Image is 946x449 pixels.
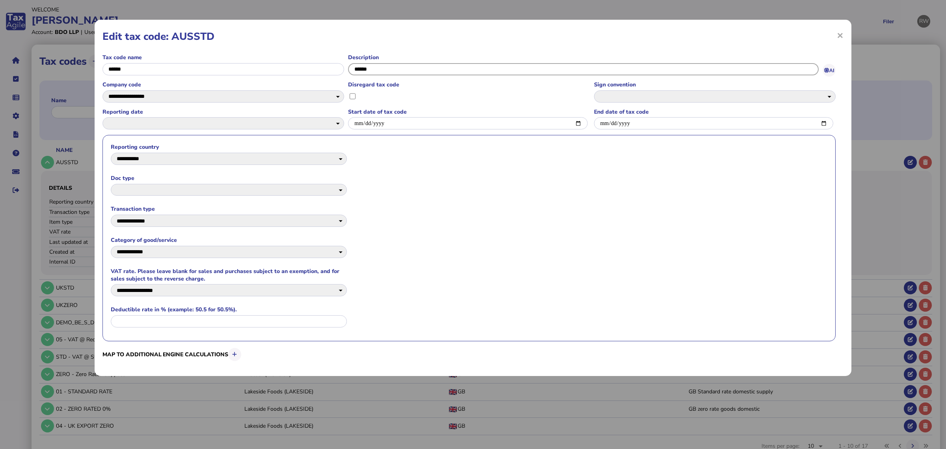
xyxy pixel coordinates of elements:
h3: Map additional data attributes [102,368,836,383]
label: Transaction type [111,205,347,213]
label: Reporting date [102,108,344,116]
label: Sign convention [594,81,836,88]
label: Description [348,54,836,61]
label: VAT rate. Please leave blank for sales and purchases subject to an exemption, and for sales subje... [111,268,347,282]
span: × [837,28,844,43]
label: Tax code name [102,54,344,61]
label: Category of good/service [111,236,347,244]
label: Doc type [111,174,347,182]
label: Reporting country [111,143,347,151]
label: End date of tax code [594,108,836,116]
label: Deductible rate in % (example: 50.5 for 50.5%). [111,306,347,313]
label: Company code [102,81,344,88]
label: Start date of tax code [348,108,590,116]
label: Disregard tax code [348,81,590,88]
button: AI [823,64,836,77]
h3: Map to additional engine calculations [102,347,836,362]
h1: Edit tax code: AUSSTD [102,30,844,43]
